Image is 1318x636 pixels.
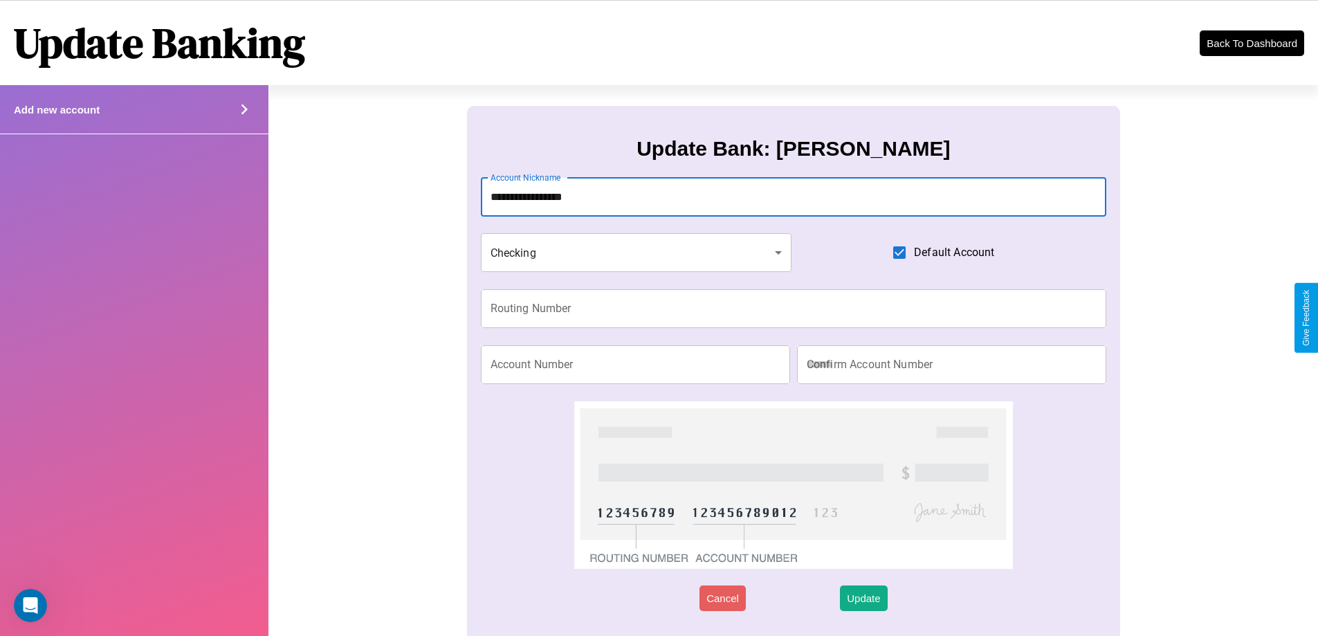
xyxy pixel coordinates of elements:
div: Checking [481,233,792,272]
div: Give Feedback [1301,290,1311,346]
span: Default Account [914,244,994,261]
h1: Update Banking [14,15,305,71]
label: Account Nickname [491,172,561,183]
img: check [574,401,1012,569]
h4: Add new account [14,104,100,116]
button: Cancel [699,585,746,611]
button: Back To Dashboard [1200,30,1304,56]
iframe: Intercom live chat [14,589,47,622]
h3: Update Bank: [PERSON_NAME] [637,137,950,161]
button: Update [840,585,887,611]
